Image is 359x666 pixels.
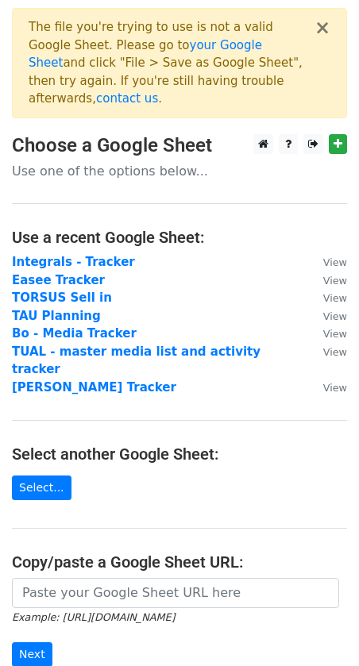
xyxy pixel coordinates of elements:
[307,380,347,395] a: View
[307,255,347,269] a: View
[307,309,347,323] a: View
[12,552,347,572] h4: Copy/paste a Google Sheet URL:
[12,163,347,179] p: Use one of the options below...
[12,273,105,287] a: Easee Tracker
[323,328,347,340] small: View
[323,310,347,322] small: View
[307,345,347,359] a: View
[323,346,347,358] small: View
[323,275,347,287] small: View
[307,273,347,287] a: View
[323,382,347,394] small: View
[12,380,176,395] a: [PERSON_NAME] Tracker
[323,292,347,304] small: View
[12,134,347,157] h3: Choose a Google Sheet
[307,291,347,305] a: View
[12,445,347,464] h4: Select another Google Sheet:
[12,475,71,500] a: Select...
[12,255,135,269] a: Integrals - Tracker
[29,18,315,108] div: The file you're trying to use is not a valid Google Sheet. Please go to and click "File > Save as...
[12,291,112,305] a: TORSUS Sell in
[12,326,137,341] a: Bo - Media Tracker
[12,611,175,623] small: Example: [URL][DOMAIN_NAME]
[29,38,262,71] a: your Google Sheet
[323,256,347,268] small: View
[12,578,339,608] input: Paste your Google Sheet URL here
[12,309,101,323] a: TAU Planning
[315,18,330,37] button: ×
[12,345,261,377] a: TUAL - master media list and activity tracker
[307,326,347,341] a: View
[96,91,158,106] a: contact us
[12,228,347,247] h4: Use a recent Google Sheet:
